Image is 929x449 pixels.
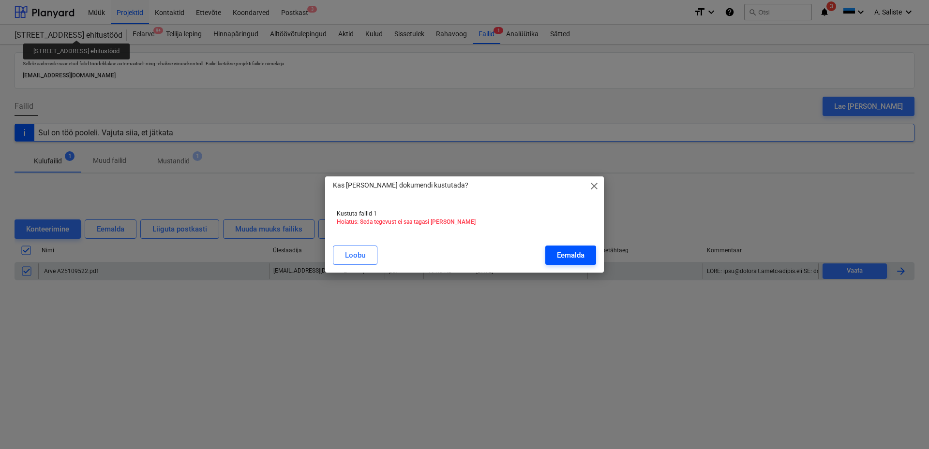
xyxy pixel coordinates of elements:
button: Eemalda [545,246,596,265]
p: Kustuta failid 1 [337,210,592,218]
div: Loobu [345,249,365,261]
button: Loobu [333,246,377,265]
p: Kas [PERSON_NAME] dokumendi kustutada? [333,180,468,190]
div: Eemalda [557,249,584,261]
iframe: Chat Widget [881,403,929,449]
span: close [588,180,600,192]
p: Hoiatus: Seda tegevust ei saa tagasi [PERSON_NAME] [337,218,592,226]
